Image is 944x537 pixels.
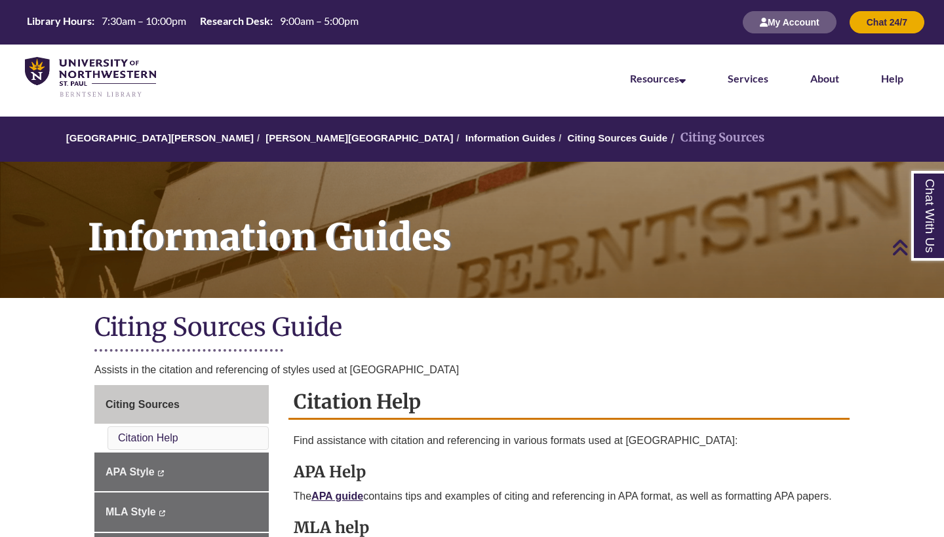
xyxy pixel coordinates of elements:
a: MLA Style [94,492,269,532]
a: APA guide [311,491,363,502]
span: APA Style [106,466,155,477]
img: UNWSP Library Logo [25,57,156,98]
th: Library Hours: [22,14,96,28]
a: Back to Top [892,238,941,256]
p: Find assistance with citation and referencing in various formats used at [GEOGRAPHIC_DATA]: [294,433,845,449]
h1: Information Guides [73,162,944,281]
th: Research Desk: [195,14,275,28]
span: Citing Sources [106,399,180,410]
a: My Account [743,16,836,28]
a: APA Style [94,453,269,492]
a: [GEOGRAPHIC_DATA][PERSON_NAME] [66,132,254,143]
span: MLA Style [106,506,156,517]
a: [PERSON_NAME][GEOGRAPHIC_DATA] [265,132,453,143]
i: This link opens in a new window [157,470,165,476]
strong: APA Help [294,462,366,482]
a: Services [728,72,768,84]
li: Citing Sources [667,128,764,147]
a: Citation Help [118,432,178,443]
a: Resources [630,72,686,84]
span: 9:00am – 5:00pm [280,14,359,27]
h1: Citing Sources Guide [94,311,850,346]
i: This link opens in a new window [159,510,166,516]
a: Citing Sources [94,385,269,424]
a: Help [881,72,903,84]
button: Chat 24/7 [850,11,924,33]
a: Hours Today [22,14,364,31]
h2: Citation Help [288,385,850,420]
a: Information Guides [465,132,556,143]
span: Assists in the citation and referencing of styles used at [GEOGRAPHIC_DATA] [94,364,459,375]
table: Hours Today [22,14,364,30]
a: About [810,72,839,84]
p: The contains tips and examples of citing and referencing in APA format, as well as formatting APA... [294,489,845,504]
a: Chat 24/7 [850,16,924,28]
button: My Account [743,11,836,33]
span: 7:30am – 10:00pm [102,14,186,27]
a: Citing Sources Guide [568,132,668,143]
